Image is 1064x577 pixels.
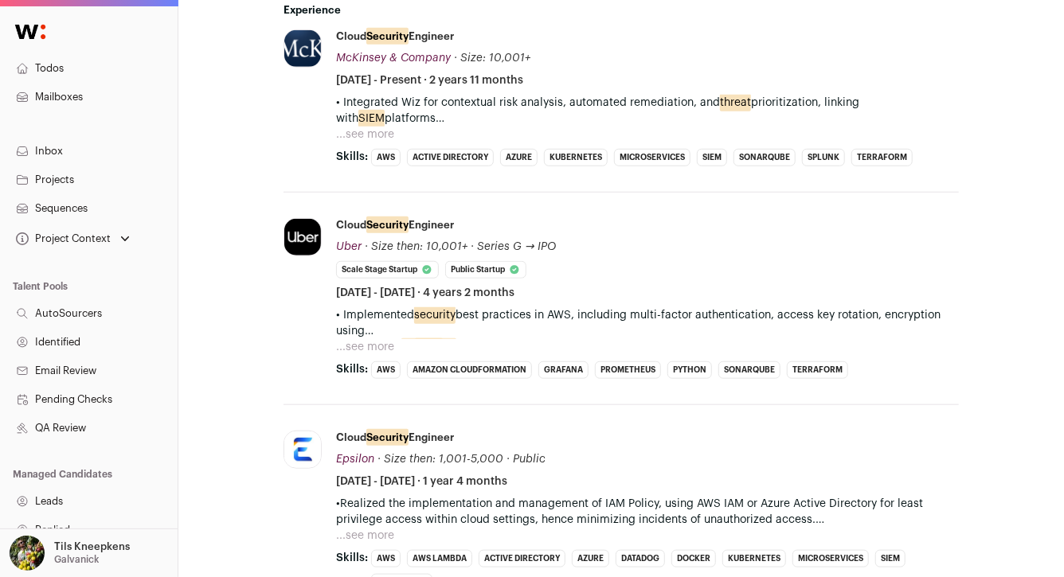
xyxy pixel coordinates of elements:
[667,361,712,379] li: Python
[336,550,368,566] span: Skills:
[13,228,133,250] button: Open dropdown
[336,307,959,339] p: • Implemented best practices in AWS, including multi-factor authentication, access key rotation, ...
[733,149,796,166] li: SonarQube
[366,216,409,233] mark: Security
[336,474,507,489] span: [DATE] - [DATE] · 1 year 4 months
[595,361,661,379] li: Prometheus
[336,496,959,528] p: •Realized the implementation and management of IAM Policy, using AWS IAM or Azure Active Director...
[284,30,321,67] img: ae0063b3fc21bc63d0f8beccde926977af3540951573b728e4108a59d066ece4.jpg
[720,94,751,111] mark: threat
[336,95,959,127] p: • Integrated Wiz for contextual risk analysis, automated remediation, and prioritization, linking...
[538,361,589,379] li: Grafana
[336,29,454,44] div: Cloud Engineer
[371,149,401,166] li: AWS
[336,149,368,165] span: Skills:
[336,72,523,88] span: [DATE] - Present · 2 years 11 months
[365,241,467,252] span: · Size then: 10,001+
[401,338,443,356] mark: security
[875,550,906,567] li: SIEM
[336,127,394,142] button: ...see more
[445,261,526,279] li: Public Startup
[336,431,454,445] div: Cloud Engineer
[802,149,845,166] li: Splunk
[792,550,869,567] li: Microservices
[336,528,394,544] button: ...see more
[513,454,546,465] span: Public
[407,550,472,567] li: AWS Lambda
[284,219,321,255] img: 046b842221cc5920251103cac33a6ce6d47e344b59eb72f0d26ba0bb907e91bb.jpg
[507,451,510,467] span: ·
[477,241,556,252] span: Series G → IPO
[371,361,401,379] li: AWS
[697,149,727,166] li: SIEM
[54,553,99,566] p: Galvanick
[366,28,409,45] mark: Security
[500,149,538,166] li: Azure
[572,550,609,567] li: Azure
[336,261,439,279] li: Scale Stage Startup
[358,110,385,127] mark: SIEM
[336,361,368,377] span: Skills:
[414,306,456,324] mark: security
[718,361,780,379] li: SonarQube
[614,149,690,166] li: Microservices
[336,241,362,252] span: Uber
[377,454,503,465] span: · Size then: 1,001-5,000
[336,339,394,355] button: ...see more
[722,550,786,567] li: Kubernetes
[336,53,451,64] span: McKinsey & Company
[479,550,565,567] li: Active Directory
[6,16,54,48] img: Wellfound
[544,149,608,166] li: Kubernetes
[6,536,133,571] button: Open dropdown
[284,431,321,468] img: 667f8d3db546227c375628de7d3b938d5ee36c95c97742fa43461ebcd7f1fcad.jpg
[10,536,45,571] img: 6689865-medium_jpg
[371,550,401,567] li: AWS
[13,232,111,245] div: Project Context
[407,361,532,379] li: Amazon CloudFormation
[787,361,848,379] li: Terraform
[366,429,409,446] mark: Security
[284,4,959,17] h2: Experience
[616,550,665,567] li: Datadog
[471,239,474,255] span: ·
[336,285,514,301] span: [DATE] - [DATE] · 4 years 2 months
[671,550,716,567] li: Docker
[454,53,530,64] span: · Size: 10,001+
[54,540,130,553] p: Tils Kneepkens
[336,454,374,465] span: Epsilon
[851,149,913,166] li: Terraform
[407,149,494,166] li: Active Directory
[336,218,454,232] div: Cloud Engineer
